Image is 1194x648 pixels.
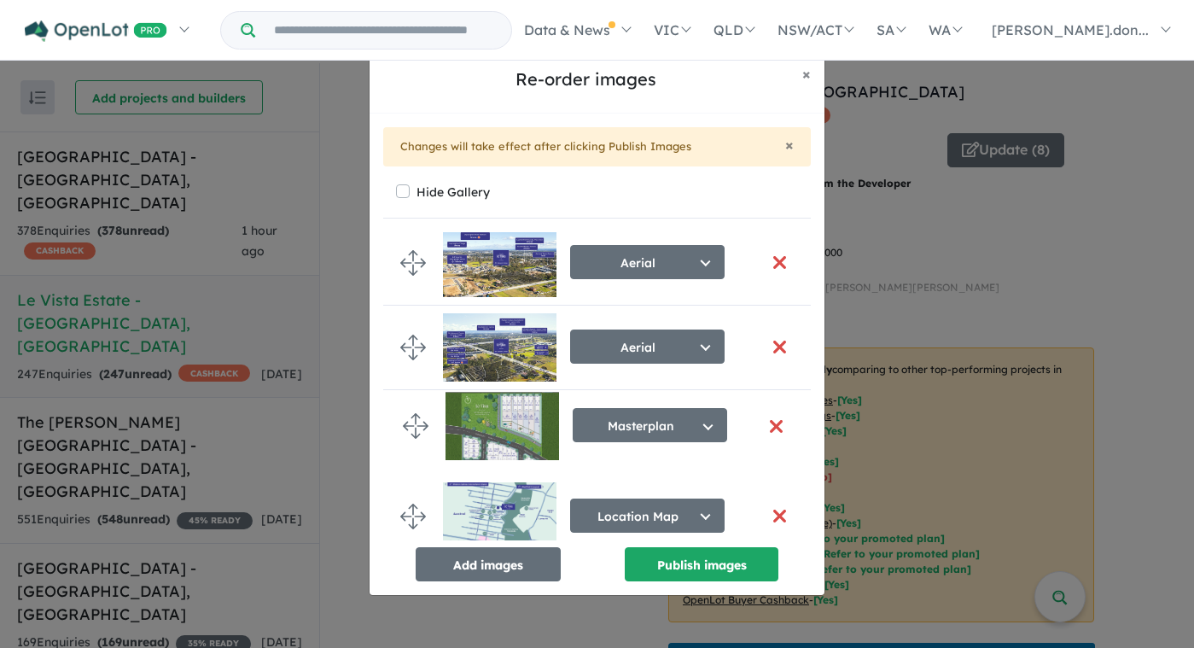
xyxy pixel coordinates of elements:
[443,482,556,551] img: La%20Vista%20Estate%20-%20Austral___1733884674_0.jpg
[570,245,725,279] button: Aerial
[400,250,426,276] img: drag.svg
[625,547,778,581] button: Publish images
[802,64,811,84] span: ×
[443,229,556,297] img: Le%20Vista%20Estate%20-%20Austral___1755668995.jpg
[416,547,561,581] button: Add images
[259,12,508,49] input: Try estate name, suburb, builder or developer
[992,21,1149,38] span: [PERSON_NAME].don...
[383,67,789,92] h5: Re-order images
[383,127,811,166] div: Changes will take effect after clicking Publish Images
[25,20,167,42] img: Openlot PRO Logo White
[785,137,794,153] button: Close
[785,135,794,155] span: ×
[570,330,725,364] button: Aerial
[443,313,556,382] img: Le%20Vista%20Estate%20-%20Austral___1755668996.jpg
[416,180,490,204] label: Hide Gallery
[400,504,426,529] img: drag.svg
[570,499,725,533] button: Location Map
[400,335,426,360] img: drag.svg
